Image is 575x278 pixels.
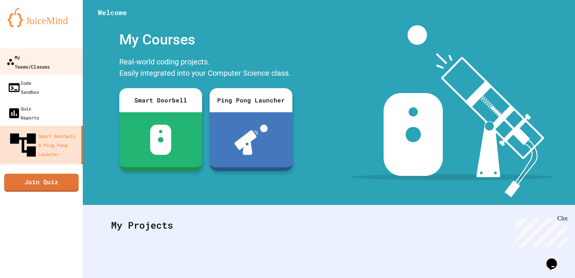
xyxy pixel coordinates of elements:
[8,130,78,160] div: Smart Doorbell & Ping Pong Launcher
[116,25,296,54] div: My Courses
[210,88,292,112] div: Ping Pong Launcher
[8,104,39,122] div: Quiz Reports
[103,211,554,240] div: My Projects
[8,8,75,27] img: logo-orange.svg
[116,54,296,82] div: Real-world coding projects. Easily integrated into your Computer Science class.
[3,3,52,48] div: Chat with us now!Close
[513,215,567,247] iframe: chat widget
[234,125,268,155] img: ppl-with-ball.png
[4,174,79,192] a: Join Quiz
[6,52,50,71] div: My Teams/Classes
[119,88,202,112] div: Smart Doorbell
[543,248,567,270] iframe: chat widget
[351,25,553,197] img: banner-image-my-projects.png
[8,78,39,96] div: Code Sandbox
[150,125,172,155] img: sdb-white.svg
